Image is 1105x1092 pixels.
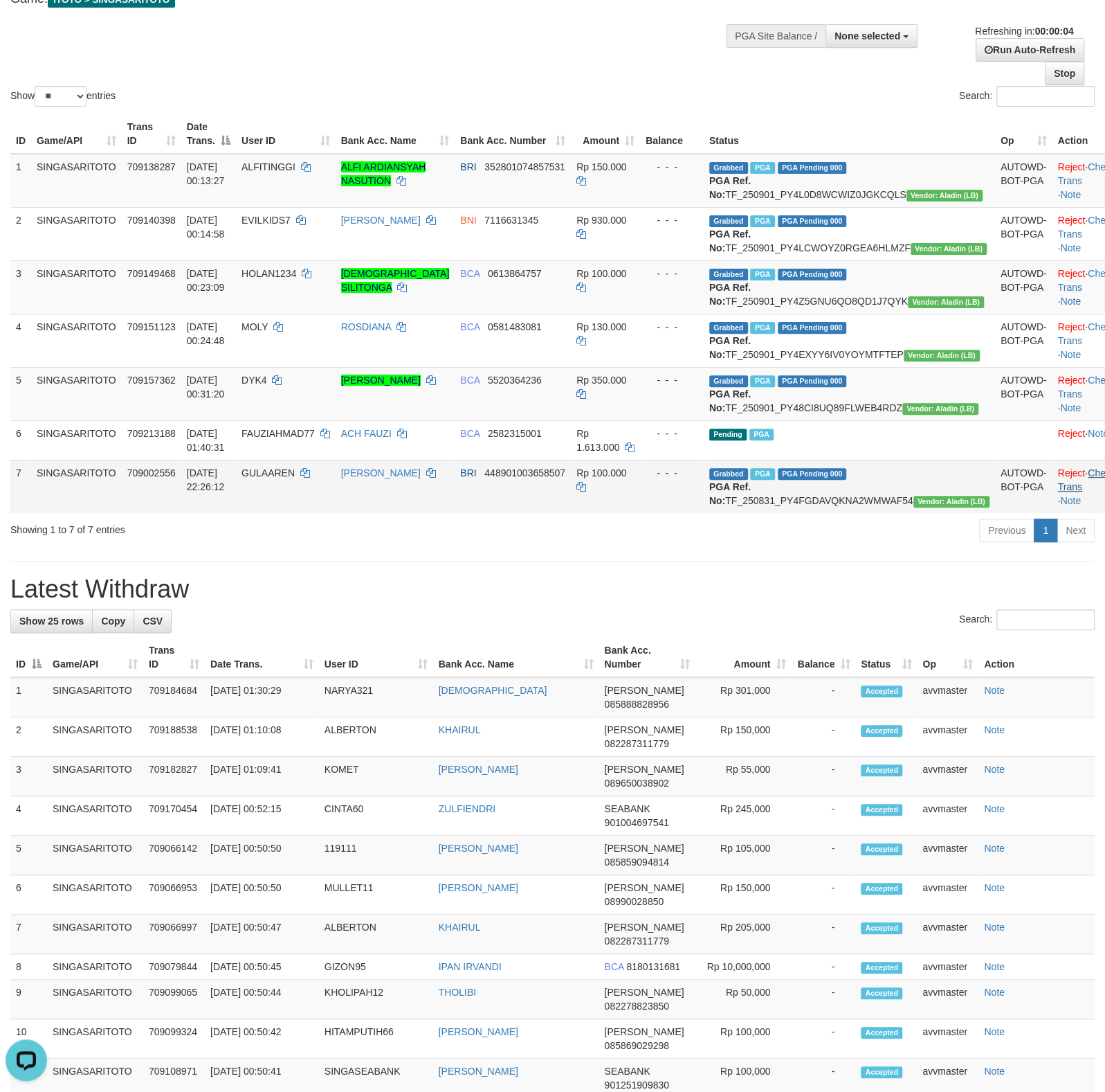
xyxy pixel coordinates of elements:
span: 709138287 [127,161,176,172]
span: Vendor URL: https://dashboard.q2checkout.com/secure [906,190,983,202]
td: NARYA321 [319,677,433,717]
td: SINGASARITOTO [47,875,143,915]
a: CSV [134,609,172,633]
th: Trans ID: activate to sort column ascending [143,638,205,677]
td: TF_250901_PY4L0D8WCWIZ0JGKCQLS [704,154,995,208]
td: SINGASARITOTO [47,757,143,796]
span: BCA [460,268,480,279]
span: Vendor URL: https://dashboard.q2checkout.com/secure [911,243,987,255]
th: Bank Acc. Name: activate to sort column ascending [336,114,455,154]
th: Op: activate to sort column ascending [917,638,978,677]
td: Rp 10,000,000 [695,954,791,980]
div: - - - [646,373,698,387]
span: Grabbed [709,322,748,334]
span: Copy 082287311779 to clipboard [604,936,668,947]
td: TF_250901_PY4Z5GNU6QO8QD1J7QYK [704,260,995,314]
td: AUTOWD-BOT-PGA [995,207,1052,260]
a: ACH FAUZI [341,428,392,439]
span: BCA [460,428,480,439]
td: Rp 55,000 [695,757,791,796]
span: CSV [143,616,163,627]
span: Grabbed [709,215,748,227]
a: Stop [1045,62,1084,85]
input: Search: [996,86,1095,107]
td: 2 [10,717,47,757]
td: [DATE] 00:50:50 [205,836,319,875]
a: Reject [1057,428,1085,439]
a: ZULFIENDRI [439,803,495,814]
b: PGA Ref. No: [709,229,751,253]
a: [PERSON_NAME] [439,1066,518,1077]
td: avvmaster [917,836,978,875]
span: None selected [834,30,900,42]
a: KHAIRUL [439,724,481,735]
th: Date Trans.: activate to sort column ascending [205,638,319,677]
th: Date Trans.: activate to sort column descending [181,114,236,154]
td: avvmaster [917,677,978,717]
span: Copy 0613864757 to clipboard [488,268,542,279]
a: Reject [1057,375,1085,386]
a: Note [984,843,1005,854]
a: ALFI ARDIANSYAH NASUTION [341,161,426,186]
th: Balance [640,114,704,154]
th: Game/API: activate to sort column ascending [31,114,122,154]
th: Game/API: activate to sort column ascending [47,638,143,677]
td: 4 [10,314,31,367]
span: Accepted [861,843,902,855]
td: SINGASARITOTO [47,836,143,875]
span: [PERSON_NAME] [604,764,684,775]
td: 709182827 [143,757,205,796]
a: IPAN IRVANDI [439,961,502,972]
td: 7 [10,915,47,954]
td: SINGASARITOTO [31,460,122,513]
span: 709002556 [127,467,176,478]
span: Rp 100.000 [576,467,626,478]
span: [DATE] 01:40:31 [187,428,225,453]
a: Note [1060,495,1081,506]
th: ID [10,114,31,154]
span: [PERSON_NAME] [604,922,684,933]
td: SINGASARITOTO [31,260,122,314]
td: avvmaster [917,757,978,796]
span: BRI [460,467,476,478]
label: Show entries [10,86,116,107]
td: - [791,954,855,980]
td: 709184684 [143,677,205,717]
th: Status: activate to sort column ascending [855,638,917,677]
label: Search: [959,609,1095,630]
span: Refreshing in: [975,26,1073,37]
a: Next [1057,519,1095,542]
td: 8 [10,954,47,980]
td: Rp 150,000 [695,717,791,757]
a: [PERSON_NAME] [439,764,518,775]
span: [DATE] 00:24:48 [187,321,225,346]
td: avvmaster [917,915,978,954]
td: 119111 [319,836,433,875]
span: PGA Pending [778,322,847,334]
span: FAUZIAHMAD77 [241,428,315,439]
a: Note [984,724,1005,735]
span: Marked by avvmaster [750,322,774,334]
a: KHAIRUL [439,922,481,933]
th: Bank Acc. Name: activate to sort column ascending [433,638,599,677]
td: [DATE] 00:50:47 [205,915,319,954]
td: 5 [10,367,31,420]
a: Run Auto-Refresh [976,38,1084,62]
a: Note [984,685,1005,696]
span: Vendor URL: https://dashboard.q2checkout.com/secure [913,496,989,508]
div: - - - [646,160,698,174]
span: Copy [101,616,125,627]
b: PGA Ref. No: [709,388,751,413]
span: [DATE] 22:26:12 [187,467,225,492]
a: Note [1060,189,1081,200]
td: 4 [10,796,47,836]
div: - - - [646,427,698,440]
span: PGA Pending [778,269,847,280]
a: Reject [1057,215,1085,226]
th: Balance: activate to sort column ascending [791,638,855,677]
td: SINGASARITOTO [47,915,143,954]
a: Reject [1057,467,1085,478]
b: PGA Ref. No: [709,481,751,506]
td: Rp 105,000 [695,836,791,875]
span: Grabbed [709,162,748,174]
